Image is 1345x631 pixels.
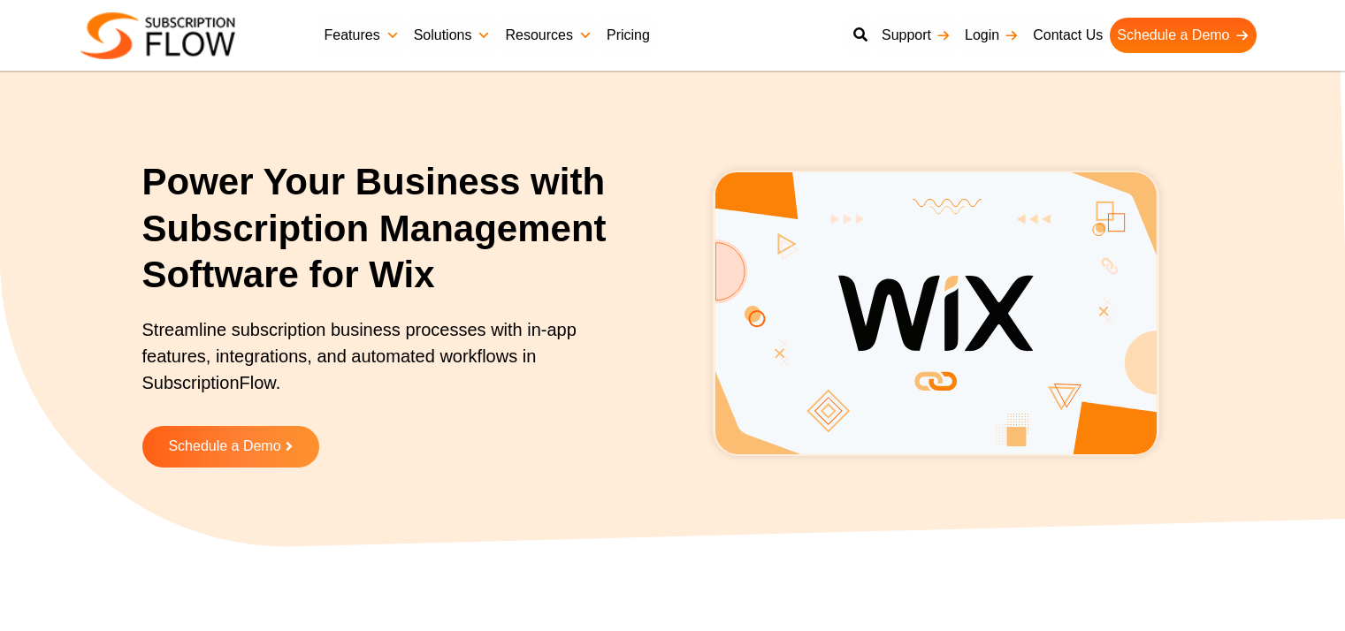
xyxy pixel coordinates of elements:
p: Streamline subscription business processes with in-app features, integrations, and automated work... [142,316,624,414]
a: Schedule a Demo [142,426,319,468]
a: Resources [498,18,599,53]
img: Subscriptionflow [80,12,235,59]
a: Login [958,18,1026,53]
a: Support [875,18,958,53]
a: Solutions [407,18,499,53]
img: Subscription-management-software-for-Wix [713,171,1159,457]
h1: Power Your Business with Subscription Management Software for Wix [142,159,624,299]
a: Features [317,18,407,53]
span: Schedule a Demo [168,439,280,454]
a: Contact Us [1026,18,1110,53]
a: Pricing [600,18,657,53]
a: Schedule a Demo [1110,18,1256,53]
